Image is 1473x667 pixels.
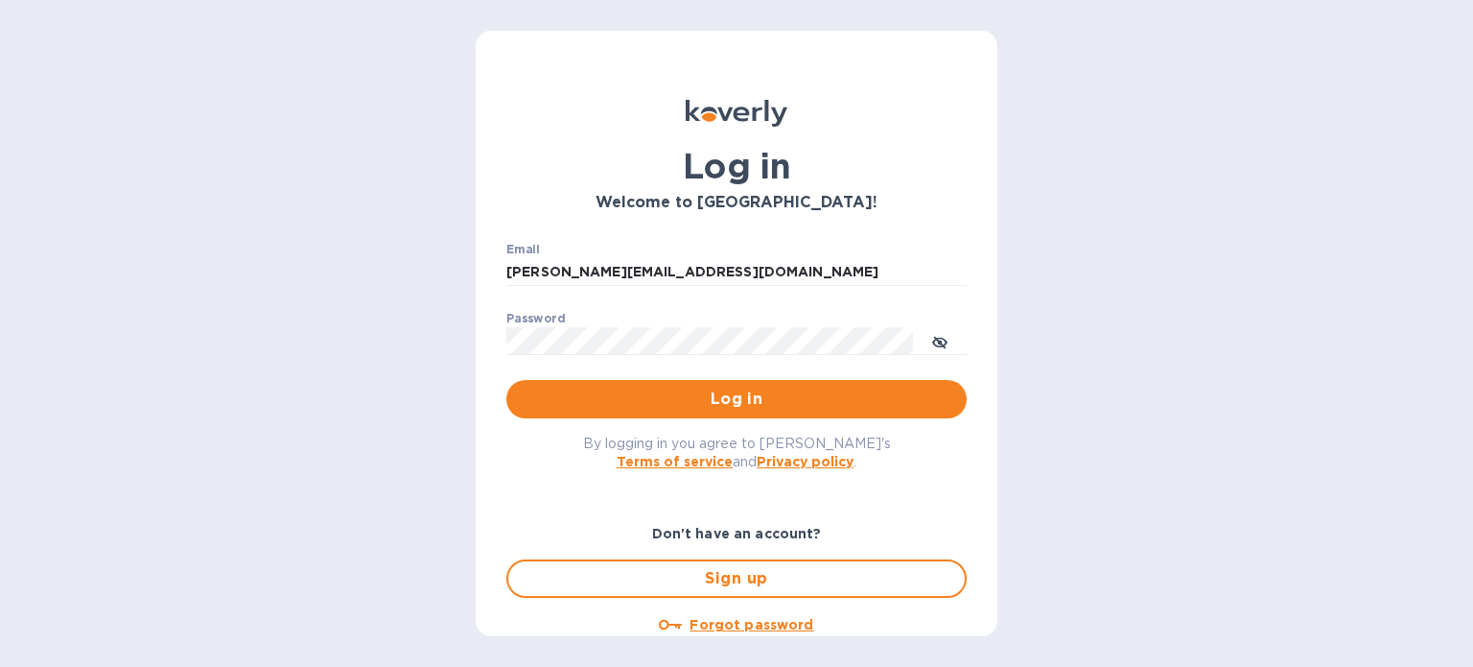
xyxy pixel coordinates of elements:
[506,313,565,324] label: Password
[921,322,959,360] button: toggle password visibility
[686,100,787,127] img: Koverly
[506,258,967,287] input: Enter email address
[506,560,967,598] button: Sign up
[652,526,822,541] b: Don't have an account?
[524,567,949,590] span: Sign up
[690,617,813,632] u: Forgot password
[522,388,951,411] span: Log in
[933,260,956,283] keeper-lock: Open Keeper Popup
[506,244,540,255] label: Email
[617,454,733,469] a: Terms of service
[583,436,891,469] span: By logging in you agree to [PERSON_NAME]'s and .
[506,380,967,418] button: Log in
[506,194,967,212] h3: Welcome to [GEOGRAPHIC_DATA]!
[506,146,967,186] h1: Log in
[757,454,853,469] a: Privacy policy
